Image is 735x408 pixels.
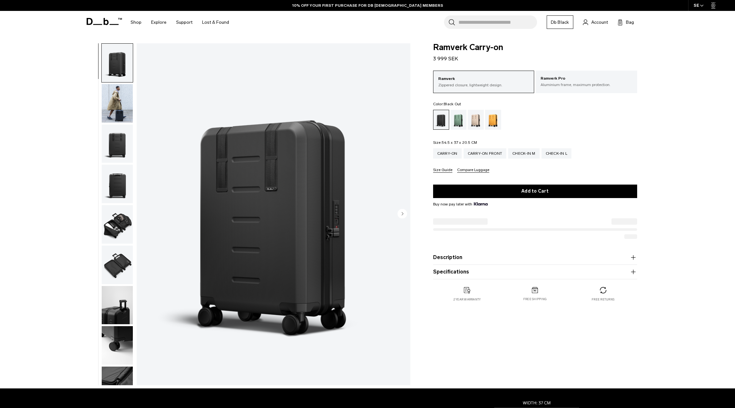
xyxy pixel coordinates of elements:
[102,326,133,365] img: Ramverk Carry-on Black Out
[137,43,410,385] li: 1 / 10
[102,205,133,244] img: Ramverk Carry-on Black Out
[202,11,229,34] a: Lost & Found
[626,19,634,26] span: Bag
[433,141,477,144] legend: Size:
[102,246,133,284] img: Ramverk Carry-on Black Out
[547,15,573,29] a: Db Black
[101,84,133,123] button: Ramverk Carry-on Black Out
[101,366,133,405] button: Ramverk Carry-on Black Out
[438,76,529,82] p: Ramverk
[474,202,488,205] img: {"height" => 20, "alt" => "Klarna"}
[592,297,614,302] p: Free returns
[292,3,443,8] a: 10% OFF YOUR FIRST PURCHASE FOR DB [DEMOGRAPHIC_DATA] MEMBERS
[433,185,637,198] button: Add to Cart
[102,165,133,203] img: Ramverk Carry-on Black Out
[450,110,466,130] a: Green Ray
[433,148,462,159] a: Carry-on
[176,11,192,34] a: Support
[433,201,488,207] span: Buy now pay later with
[433,110,449,130] a: Black Out
[101,286,133,325] button: Ramverk Carry-on Black Out
[536,71,637,92] a: Ramverk Pro Aluminium frame, maximum protection.
[541,75,632,82] p: Ramverk Pro
[485,110,501,130] a: Parhelion Orange
[101,245,133,284] button: Ramverk Carry-on Black Out
[433,168,452,173] button: Size Guide
[102,125,133,163] img: Ramverk Carry-on Black Out
[126,11,234,34] nav: Main Navigation
[101,124,133,163] button: Ramverk Carry-on Black Out
[101,43,133,82] button: Ramverk Carry-on Black Out
[433,56,458,62] span: 3 999 SEK
[618,18,634,26] button: Bag
[433,268,637,276] button: Specifications
[101,326,133,365] button: Ramverk Carry-on Black Out
[102,367,133,405] img: Ramverk Carry-on Black Out
[101,164,133,204] button: Ramverk Carry-on Black Out
[464,148,507,159] a: Carry-on Front
[541,82,632,88] p: Aluminium frame, maximum protection.
[433,254,637,261] button: Description
[591,19,608,26] span: Account
[444,102,461,106] span: Black Out
[438,82,529,88] p: Zippered closure, lightweight design.
[583,18,608,26] a: Account
[151,11,167,34] a: Explore
[442,140,477,145] span: 54.5 x 37 x 20.5 CM
[101,205,133,244] button: Ramverk Carry-on Black Out
[137,43,410,385] img: Ramverk Carry-on Black Out
[457,168,489,173] button: Compare Luggage
[508,148,540,159] a: Check-in M
[433,102,461,106] legend: Color:
[453,297,481,302] p: 2 year warranty
[102,84,133,123] img: Ramverk Carry-on Black Out
[131,11,141,34] a: Shop
[523,297,547,301] p: Free shipping
[102,44,133,82] img: Ramverk Carry-on Black Out
[433,43,637,52] span: Ramverk Carry-on
[102,286,133,325] img: Ramverk Carry-on Black Out
[397,209,407,220] button: Next slide
[468,110,484,130] a: Fogbow Beige
[542,148,572,159] a: Check-in L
